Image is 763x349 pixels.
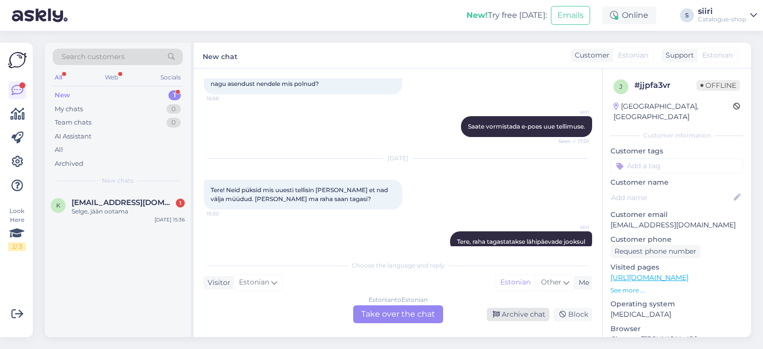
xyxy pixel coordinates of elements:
[610,220,743,230] p: [EMAIL_ADDRESS][DOMAIN_NAME]
[552,108,589,116] span: siiri
[466,9,547,21] div: Try free [DATE]:
[154,216,185,223] div: [DATE] 15:36
[204,154,592,163] div: [DATE]
[239,277,269,288] span: Estonian
[610,273,688,282] a: [URL][DOMAIN_NAME]
[62,52,125,62] span: Search customers
[610,309,743,320] p: [MEDICAL_DATA]
[207,95,244,102] span: 16:58
[610,177,743,188] p: Customer name
[55,90,70,100] div: New
[466,10,488,20] b: New!
[696,80,740,91] span: Offline
[552,223,589,231] span: siiri
[369,295,428,304] div: Estonian to Estonian
[168,90,181,100] div: 1
[698,7,746,15] div: siiri
[158,71,183,84] div: Socials
[55,118,91,128] div: Team chats
[634,79,696,91] div: # jjpfa3vr
[55,145,63,155] div: All
[468,123,585,130] span: Saate vormistada e-poes uue tellimuse.
[8,51,27,70] img: Askly Logo
[575,278,589,288] div: Me
[613,101,733,122] div: [GEOGRAPHIC_DATA], [GEOGRAPHIC_DATA]
[102,176,134,185] span: New chats
[610,158,743,173] input: Add a tag
[8,207,26,251] div: Look Here
[55,159,83,169] div: Archived
[103,71,120,84] div: Web
[72,207,185,216] div: Selge, jään ootama
[457,238,585,245] span: Tere, raha tagastatakse lähipäevade jooksul
[610,245,700,258] div: Request phone number
[495,275,535,290] div: Estonian
[56,202,61,209] span: k
[551,6,590,25] button: Emails
[610,209,743,220] p: Customer email
[610,299,743,309] p: Operating system
[610,146,743,156] p: Customer tags
[611,192,732,203] input: Add name
[204,278,230,288] div: Visitor
[702,50,733,61] span: Estonian
[680,8,694,22] div: S
[204,261,592,270] div: Choose the language and reply
[203,49,237,62] label: New chat
[72,198,175,207] span: katri.1492@mail.ru
[610,334,743,345] p: Chrome [TECHNICAL_ID]
[619,83,622,90] span: j
[541,278,561,286] span: Other
[211,186,389,203] span: Tere! Neid püksid mis uuesti tellisin [PERSON_NAME] et nad välja müüdud. [PERSON_NAME] ma raha sa...
[8,242,26,251] div: 2 / 3
[610,324,743,334] p: Browser
[55,132,91,141] div: AI Assistant
[553,308,592,321] div: Block
[610,131,743,140] div: Customer information
[176,199,185,208] div: 1
[618,50,648,61] span: Estonian
[487,308,549,321] div: Archive chat
[166,104,181,114] div: 0
[353,305,443,323] div: Take over the chat
[53,71,64,84] div: All
[662,50,694,61] div: Support
[602,6,656,24] div: Online
[552,138,589,145] span: Seen ✓ 17:01
[166,118,181,128] div: 0
[55,104,83,114] div: My chats
[698,15,746,23] div: Catalogue-shop
[698,7,757,23] a: siiriCatalogue-shop
[610,286,743,295] p: See more ...
[610,262,743,273] p: Visited pages
[207,210,244,217] span: 15:30
[610,234,743,245] p: Customer phone
[571,50,610,61] div: Customer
